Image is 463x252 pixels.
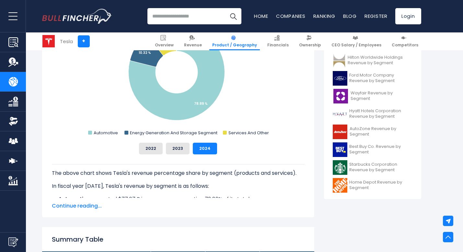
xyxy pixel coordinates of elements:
[351,90,412,102] span: Wayfair Revenue by Segment
[130,130,217,136] text: Energy Generation And Storage Segment
[349,144,412,155] span: Best Buy Co. Revenue by Segment
[52,234,305,244] h2: Summary Table
[166,143,190,154] button: 2023
[349,73,412,84] span: Ford Motor Company Revenue by Segment
[329,176,416,194] a: Home Depot Revenue by Segment
[42,9,112,24] a: Go to homepage
[329,87,416,105] a: Wayfair Revenue by Segment
[276,13,306,19] a: Companies
[329,123,416,141] a: AutoZone Revenue by Segment
[329,69,416,87] a: Ford Motor Company Revenue by Segment
[349,180,412,191] span: Home Depot Revenue by Segment
[350,126,412,137] span: AutoZone Revenue by Segment
[155,42,174,48] span: Overview
[52,182,305,190] p: In fiscal year [DATE], Tesla's revenue by segment is as follows:
[299,42,321,48] span: Ownership
[392,42,418,48] span: Competitors
[139,143,163,154] button: 2022
[333,71,347,86] img: F logo
[8,116,18,126] img: Ownership
[181,32,205,50] a: Revenue
[193,143,217,154] button: 2024
[333,125,348,139] img: AZO logo
[329,52,416,69] a: Hilton Worldwide Holdings Revenue by Segment
[343,13,357,19] a: Blog
[329,159,416,176] a: Starbucks Corporation Revenue by Segment
[225,8,241,24] button: Search
[296,32,324,50] a: Ownership
[194,101,208,106] tspan: 78.89 %
[94,130,118,136] text: Automotive
[212,42,257,48] span: Product / Geography
[52,169,305,177] p: The above chart shows Tesla's revenue percentage share by segment (products and services).
[333,178,347,193] img: HD logo
[333,53,346,68] img: HLT logo
[139,50,151,55] tspan: 10.32 %
[333,107,347,121] img: H logo
[313,13,335,19] a: Ranking
[52,8,305,138] svg: Tesla's Revenue Share by Segment
[331,42,381,48] span: CEO Salary / Employees
[395,8,421,24] a: Login
[348,55,412,66] span: Hilton Worldwide Holdings Revenue by Segment
[42,35,55,47] img: TSLA logo
[264,32,292,50] a: Financials
[333,89,349,103] img: W logo
[267,42,289,48] span: Financials
[389,32,421,50] a: Competitors
[60,38,73,45] div: Tesla
[254,13,268,19] a: Home
[329,141,416,159] a: Best Buy Co. Revenue by Segment
[184,42,202,48] span: Revenue
[42,9,112,24] img: Bullfincher logo
[333,142,347,157] img: BBY logo
[78,35,90,47] a: +
[228,130,269,136] text: Services And Other
[58,195,90,203] b: Automotive
[365,13,388,19] a: Register
[52,195,305,203] li: generated $77.07 B in revenue, representing 78.89% of its total revenue.
[209,32,260,50] a: Product / Geography
[152,32,177,50] a: Overview
[52,202,305,210] span: Continue reading...
[329,105,416,123] a: Hyatt Hotels Corporation Revenue by Segment
[329,32,384,50] a: CEO Salary / Employees
[349,162,412,173] span: Starbucks Corporation Revenue by Segment
[349,108,412,119] span: Hyatt Hotels Corporation Revenue by Segment
[333,160,347,175] img: SBUX logo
